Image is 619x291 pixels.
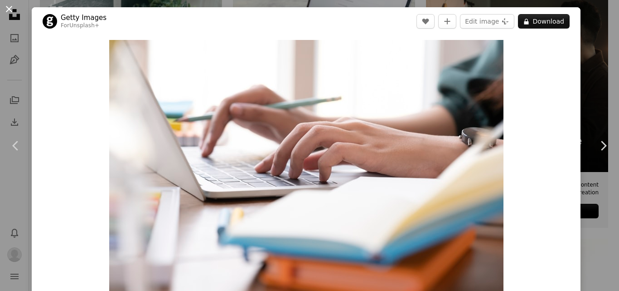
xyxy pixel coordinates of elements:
a: Getty Images [61,13,106,22]
a: Unsplash+ [69,22,99,29]
button: Add to Collection [438,14,456,29]
button: Edit image [460,14,514,29]
div: For [61,22,106,30]
button: Download [518,14,570,29]
a: Next [587,102,619,189]
img: Go to Getty Images's profile [43,14,57,29]
button: Like [416,14,435,29]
